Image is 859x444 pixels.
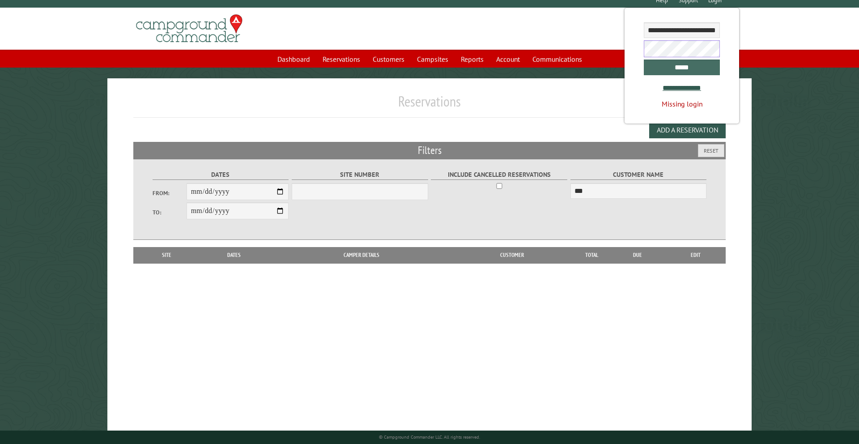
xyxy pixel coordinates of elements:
[292,170,428,180] label: Site Number
[698,144,724,157] button: Reset
[666,247,726,263] th: Edit
[527,51,587,68] a: Communications
[455,51,489,68] a: Reports
[379,434,480,440] small: © Campground Commander LLC. All rights reserved.
[153,189,187,197] label: From:
[491,51,525,68] a: Account
[153,208,187,217] label: To:
[574,247,609,263] th: Total
[317,51,366,68] a: Reservations
[451,247,574,263] th: Customer
[644,99,720,109] div: Missing login
[609,247,666,263] th: Due
[412,51,454,68] a: Campsites
[272,51,315,68] a: Dashboard
[570,170,707,180] label: Customer Name
[133,11,245,46] img: Campground Commander
[649,121,726,138] button: Add a Reservation
[196,247,272,263] th: Dates
[272,247,451,263] th: Camper Details
[133,142,726,159] h2: Filters
[367,51,410,68] a: Customers
[133,93,726,117] h1: Reservations
[431,170,567,180] label: Include Cancelled Reservations
[138,247,196,263] th: Site
[153,170,289,180] label: Dates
